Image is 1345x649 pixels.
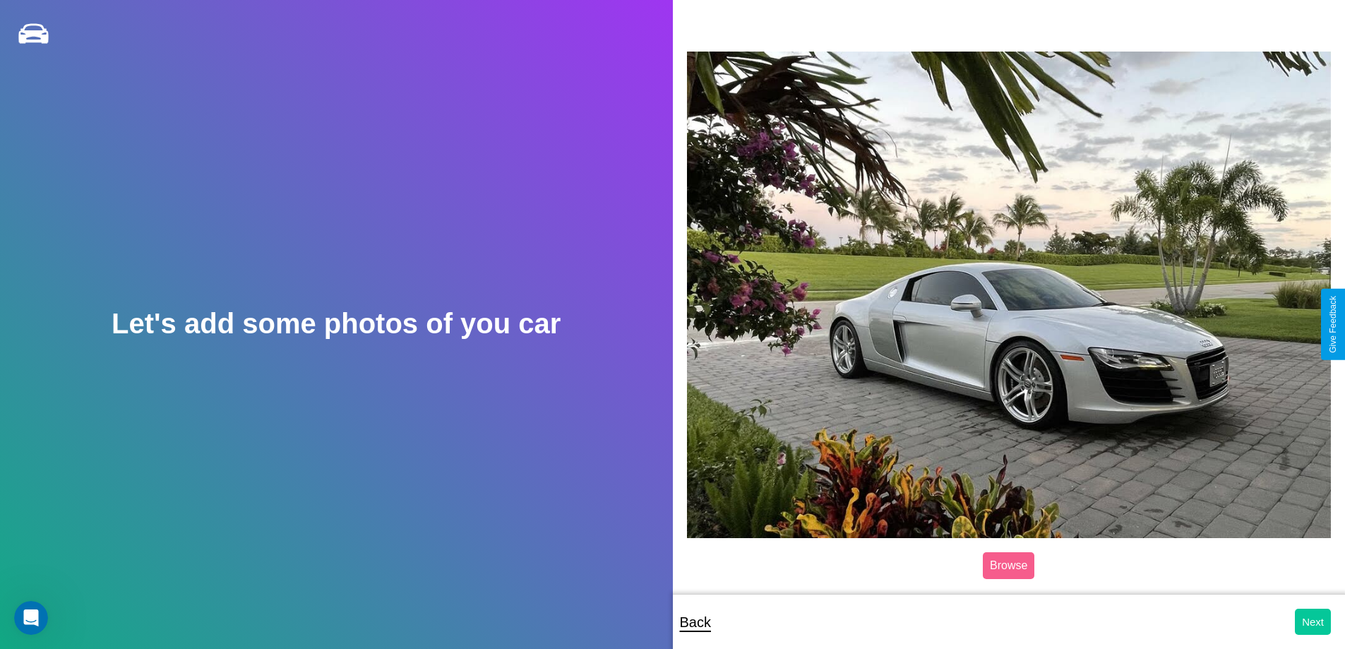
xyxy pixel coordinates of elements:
[112,308,561,340] h2: Let's add some photos of you car
[1295,609,1331,635] button: Next
[687,52,1332,537] img: posted
[680,609,711,635] p: Back
[14,601,48,635] iframe: Intercom live chat
[1328,296,1338,353] div: Give Feedback
[983,552,1034,579] label: Browse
